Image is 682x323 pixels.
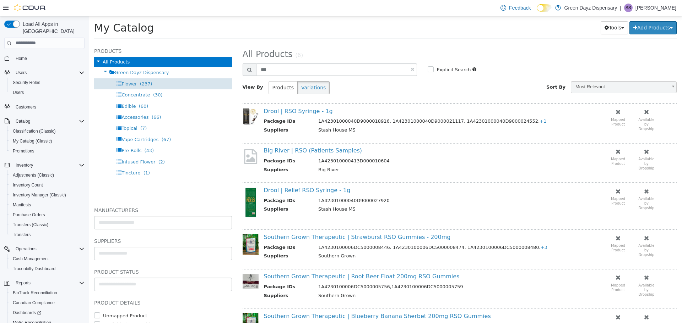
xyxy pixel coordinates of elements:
a: Adjustments (Classic) [10,171,57,179]
button: Add Products [541,5,588,18]
img: 150 [154,171,170,202]
span: Concentrate [33,76,61,81]
button: Reports [13,279,33,287]
img: missing-image.png [154,132,170,149]
button: Products [180,65,209,78]
button: BioTrack Reconciliation [7,288,87,298]
span: Catalog [16,118,30,124]
button: Canadian Compliance [7,298,87,308]
a: Customers [13,103,39,111]
span: All Products [154,33,204,43]
span: View By [154,68,174,73]
label: Unmapped Product [12,296,59,303]
td: 1A42301000040D9000027920 [224,181,470,190]
small: Mapped Product [522,180,536,189]
th: Package IDs [175,228,224,236]
label: Explicit Search [346,50,382,57]
span: Operations [16,246,37,252]
small: Mapped Product [522,101,536,110]
span: Inventory Count [10,181,85,189]
button: Transfers (Classic) [7,220,87,230]
span: Promotions [13,148,34,154]
img: Cova [14,4,46,11]
small: Available by Dropship [550,141,565,154]
span: Promotions [10,147,85,155]
a: Transfers (Classic) [10,221,51,229]
td: Southern Grown [224,236,470,245]
span: Transfers (Classic) [13,222,48,228]
small: Available by Dropship [550,101,565,115]
button: Variations [209,65,241,78]
button: Reports [1,278,87,288]
span: Manifests [13,202,31,208]
span: Load All Apps in [GEOGRAPHIC_DATA] [20,21,85,35]
a: Drool | Relief RSO Syringe - 1g [175,171,262,177]
span: Manifests [10,201,85,209]
span: Edible [33,87,47,93]
a: Purchase Orders [10,211,48,219]
th: Suppliers [175,150,224,159]
span: Operations [13,245,85,253]
button: Catalog [13,117,33,126]
p: Green Dayz Dispensary [564,4,617,12]
span: Customers [16,104,36,110]
span: Canadian Compliance [10,299,85,307]
a: Transfers [10,230,33,239]
a: Users [10,88,27,97]
button: Inventory [13,161,36,169]
button: Cash Management [7,254,87,264]
button: Customers [1,102,87,112]
a: Classification (Classic) [10,127,59,135]
span: Traceabilty Dashboard [13,266,55,272]
a: Big River | RSO (Patients Samples) [175,131,274,138]
button: Promotions [7,146,87,156]
input: Dark Mode [537,4,552,12]
span: BioTrack Reconciliation [13,290,57,296]
span: Adjustments (Classic) [10,171,85,179]
span: (30) [64,76,74,81]
h5: Manufacturers [5,190,143,198]
td: 1A423010000413D000010604 [224,141,470,150]
th: Suppliers [175,276,224,285]
a: Traceabilty Dashboard [10,264,58,273]
a: Security Roles [10,78,43,87]
button: Inventory Count [7,180,87,190]
span: Inventory Manager (Classic) [10,191,85,199]
button: Adjustments (Classic) [7,170,87,180]
span: (66) [63,98,72,104]
a: BioTrack Reconciliation [10,289,60,297]
span: Customers [13,102,85,111]
span: (1) [55,154,61,159]
span: Security Roles [13,80,40,85]
span: (237) [51,65,64,70]
button: Transfers [7,230,87,240]
span: Dashboards [10,308,85,317]
span: Vape Cartridges [33,121,70,126]
span: Users [13,68,85,77]
span: Reports [13,279,85,287]
span: Accessories [33,98,60,104]
span: Home [16,56,27,61]
span: Dashboards [13,310,41,316]
th: Package IDs [175,181,224,190]
span: Inventory Count [13,182,43,188]
a: Southern Grown Therapeutic | Blueberry Banana Sherbet 200mg RSO Gummies [175,296,402,303]
img: 150 [154,257,170,273]
span: Transfers (Classic) [10,221,85,229]
th: Package IDs [175,267,224,276]
h5: Products [5,30,143,39]
button: Manifests [7,200,87,210]
span: Security Roles [10,78,85,87]
span: Users [10,88,85,97]
button: Tools [512,5,539,18]
img: 150 [154,297,170,318]
td: Stash House MS [224,189,470,198]
h5: Suppliers [5,221,143,229]
a: Promotions [10,147,37,155]
small: Mapped Product [522,267,536,275]
span: Traceabilty Dashboard [10,264,85,273]
span: Inventory Manager (Classic) [13,192,66,198]
span: Inventory [13,161,85,169]
a: Manifests [10,201,34,209]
